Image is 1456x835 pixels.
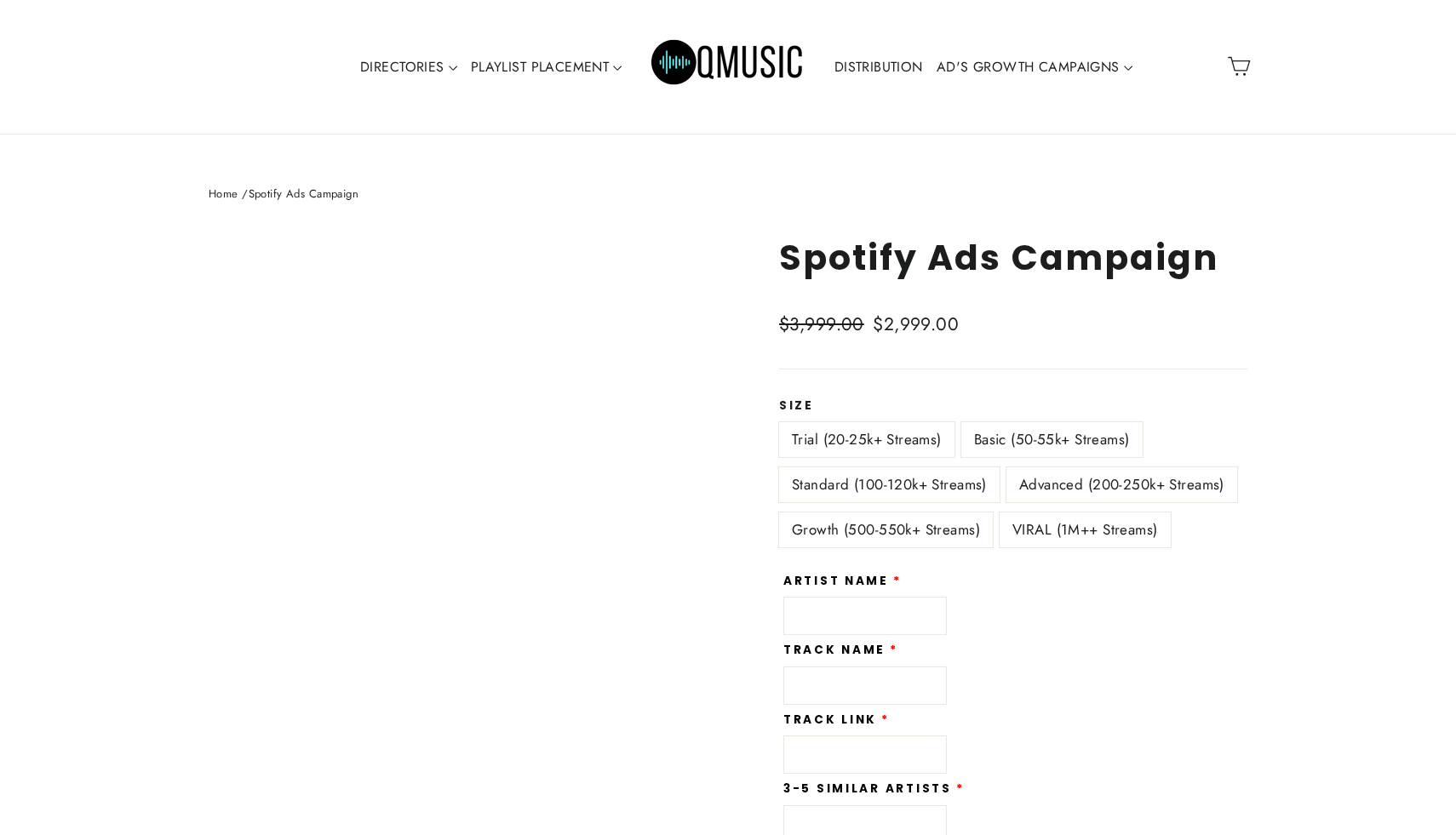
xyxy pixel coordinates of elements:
[1000,512,1171,547] label: VIRAL (1M++ Streams)
[1006,467,1237,502] label: Advanced (200-250k+ Streams)
[779,399,1247,413] label: Size
[209,186,1247,203] nav: breadcrumbs
[779,237,1247,278] h1: Spotify Ads Campaign
[779,312,864,337] span: $3,999.00
[779,467,1000,502] label: Standard (100-120k+ Streams)
[783,643,898,657] label: Track Name
[961,422,1143,457] label: Basic (50-55k+ Streams)
[651,28,805,105] img: Q Music Promotions
[873,312,959,337] span: $2,999.00
[242,186,248,202] span: /
[783,713,890,727] label: Track Link
[353,48,464,87] a: DIRECTORIES
[779,512,993,547] label: Growth (500-550k+ Streams)
[930,48,1139,87] a: AD'S GROWTH CAMPAIGNS
[783,782,964,796] label: 3-5 Similar Artists
[464,48,629,87] a: PLAYLIST PLACEMENT
[779,422,954,457] label: Trial (20-25k+ Streams)
[783,575,902,588] label: Artist Name
[828,48,930,87] a: DISTRIBUTION
[300,17,1156,117] div: Primary
[209,186,238,202] a: Home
